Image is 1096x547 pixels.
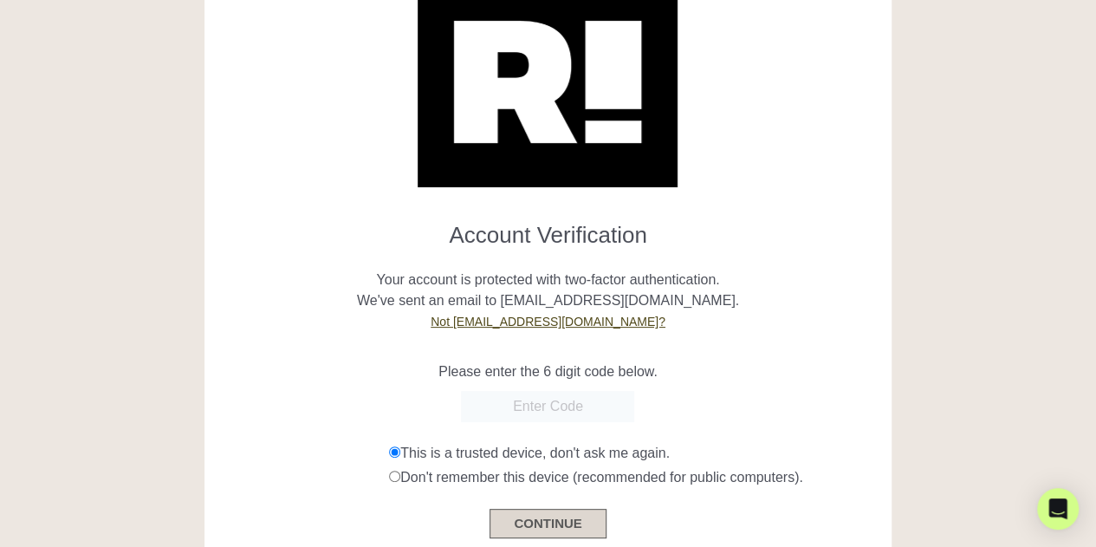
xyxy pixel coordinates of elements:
[217,249,879,332] p: Your account is protected with two-factor authentication. We've sent an email to [EMAIL_ADDRESS][...
[389,443,879,464] div: This is a trusted device, don't ask me again.
[389,467,879,488] div: Don't remember this device (recommended for public computers).
[1037,488,1079,530] div: Open Intercom Messenger
[490,509,606,538] button: CONTINUE
[461,391,634,422] input: Enter Code
[217,208,879,249] h1: Account Verification
[431,315,665,329] a: Not [EMAIL_ADDRESS][DOMAIN_NAME]?
[217,361,879,382] p: Please enter the 6 digit code below.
